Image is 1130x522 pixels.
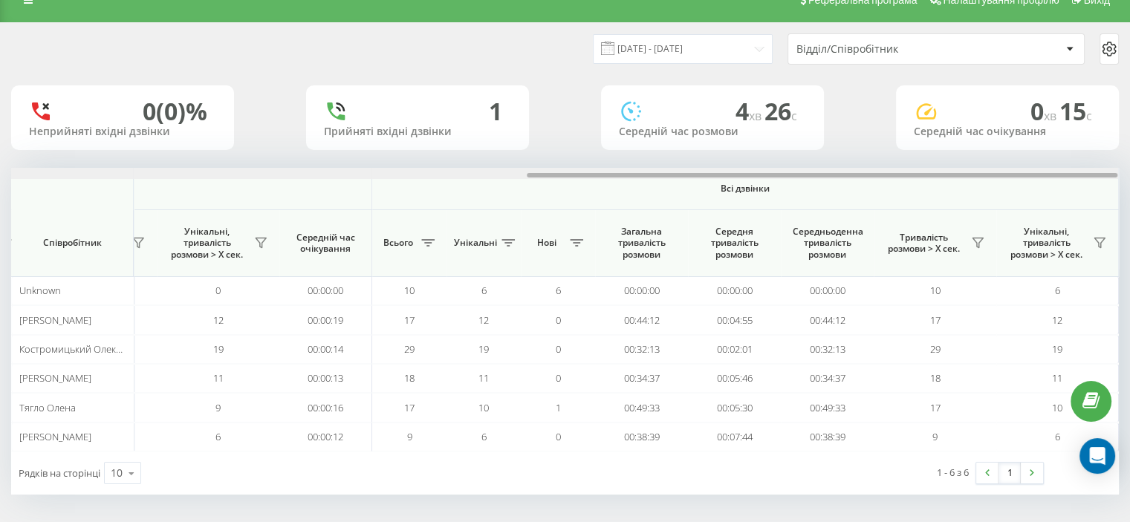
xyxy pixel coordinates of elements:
span: 1 [556,401,561,414]
span: 0 [1030,95,1059,127]
div: Прийняті вхідні дзвінки [324,125,511,138]
div: 1 [489,97,502,125]
span: 19 [478,342,489,356]
span: 19 [213,342,224,356]
span: 11 [213,371,224,385]
span: Унікальні [454,237,497,249]
span: Співробітник [24,237,120,249]
td: 00:49:33 [595,393,688,422]
span: 10 [478,401,489,414]
span: Унікальні, тривалість розмови > Х сек. [1004,226,1088,261]
span: 9 [215,401,221,414]
span: 18 [930,371,941,385]
td: 00:34:37 [595,364,688,393]
td: 00:00:00 [781,276,874,305]
td: 00:00:14 [279,335,372,364]
span: Загальна тривалість розмови [606,226,677,261]
span: 12 [213,313,224,327]
span: 10 [1052,401,1062,414]
td: 00:00:16 [279,393,372,422]
span: 0 [556,342,561,356]
td: 00:32:13 [595,335,688,364]
span: 0 [215,284,221,297]
td: 00:34:37 [781,364,874,393]
a: 1 [999,463,1021,483]
span: Костромицький Олександр [19,342,143,356]
span: 10 [404,284,415,297]
span: 6 [215,430,221,443]
span: 17 [930,313,941,327]
td: 00:00:12 [279,423,372,451]
span: 15 [1059,95,1092,127]
td: 00:00:19 [279,305,372,334]
span: 29 [930,342,941,356]
td: 00:05:30 [688,393,781,422]
td: 00:44:12 [595,305,688,334]
span: хв [1044,108,1059,124]
td: 00:49:33 [781,393,874,422]
td: 00:44:12 [781,305,874,334]
span: [PERSON_NAME] [19,371,91,385]
span: 9 [932,430,938,443]
td: 00:00:00 [595,276,688,305]
span: c [791,108,797,124]
div: Середній час очікування [914,125,1101,138]
span: 6 [481,430,487,443]
td: 00:00:13 [279,364,372,393]
td: 00:04:55 [688,305,781,334]
span: Тягло Олена [19,401,76,414]
div: 0 (0)% [143,97,207,125]
span: Рядків на сторінці [19,466,100,480]
span: 4 [736,95,764,127]
span: Середній час очікування [290,232,360,255]
span: 29 [404,342,415,356]
span: 9 [407,430,412,443]
span: 17 [404,401,415,414]
span: 11 [1052,371,1062,385]
span: Нові [528,237,565,249]
td: 00:05:46 [688,364,781,393]
span: 6 [481,284,487,297]
span: 12 [1052,313,1062,327]
span: хв [749,108,764,124]
td: 00:00:00 [279,276,372,305]
div: Неприйняті вхідні дзвінки [29,125,216,138]
td: 00:38:39 [781,423,874,451]
span: Унікальні, тривалість розмови > Х сек. [164,226,250,261]
span: 19 [1052,342,1062,356]
td: 00:00:00 [688,276,781,305]
span: 18 [404,371,415,385]
span: 0 [556,430,561,443]
span: 6 [1055,284,1060,297]
span: 11 [478,371,489,385]
td: 00:38:39 [595,423,688,451]
div: 1 - 6 з 6 [937,465,969,480]
span: 26 [764,95,797,127]
span: 6 [1055,430,1060,443]
span: Всього [380,237,417,249]
div: Відділ/Співробітник [796,43,974,56]
span: Unknown [19,284,61,297]
span: Середньоденна тривалість розмови [792,226,863,261]
span: c [1086,108,1092,124]
span: 6 [556,284,561,297]
span: 12 [478,313,489,327]
td: 00:07:44 [688,423,781,451]
span: Всі дзвінки [416,183,1074,195]
span: Середня тривалість розмови [699,226,770,261]
span: [PERSON_NAME] [19,430,91,443]
div: Open Intercom Messenger [1079,438,1115,474]
span: Тривалість розмови > Х сек. [881,232,967,255]
span: 17 [930,401,941,414]
span: 0 [556,371,561,385]
td: 00:02:01 [688,335,781,364]
td: 00:32:13 [781,335,874,364]
span: 17 [404,313,415,327]
span: 10 [930,284,941,297]
span: [PERSON_NAME] [19,313,91,327]
div: 10 [111,466,123,480]
div: Середній час розмови [619,125,806,138]
span: 0 [556,313,561,327]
